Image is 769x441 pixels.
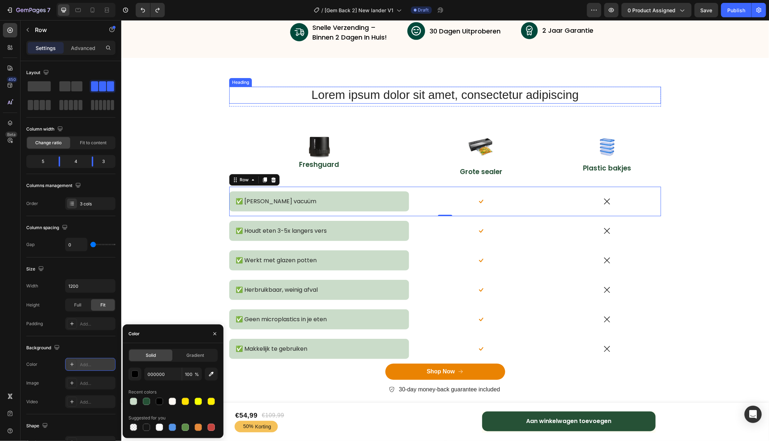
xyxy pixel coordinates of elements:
[74,302,81,308] span: Full
[26,124,64,134] div: Column width
[745,406,762,423] div: Open Intercom Messenger
[191,12,271,22] p: binnen 2 dagen in huis!
[28,156,53,167] div: 5
[71,44,95,52] p: Advanced
[26,264,45,274] div: Size
[405,397,490,405] div: Aan winkelwagen toevoegen
[26,223,69,233] div: Column spacing
[128,331,140,337] div: Color
[100,302,105,308] span: Fit
[80,321,114,327] div: Add...
[35,26,96,34] p: Row
[628,6,675,14] span: 0 product assigned
[26,241,35,248] div: Gap
[400,2,417,19] img: gempages_520044515554231245-02da08da-0726-4ab1-90e9-ae2bcbfd32bf.svg
[114,207,280,215] p: ✅ Houdt eten 3-5x langers vers
[340,107,380,147] img: gempages_555404258220967101-55245e55-3822-4c6f-aa59-71960bf175a0.png
[128,415,166,421] div: Suggested for you
[80,399,114,405] div: Add...
[421,5,478,15] p: 2 jaar garantie
[108,67,540,83] h2: Lorem ipsum dolor sit amet, consectetur adipiscing
[26,302,40,308] div: Height
[361,391,535,411] button: Aan winkelwagen toevoegen
[126,140,270,149] p: Freshguard
[65,279,115,292] input: Auto
[264,344,384,360] button: Shop Now
[80,140,107,146] span: Fit to content
[5,132,17,137] div: Beta
[114,325,280,333] p: ✅ Makkelijk te gebruiken
[114,296,280,303] p: ✅ Geen microplastics in je eten
[306,147,414,156] p: Grote sealer
[26,421,49,431] div: Shape
[121,20,769,441] iframe: Design area
[80,201,114,207] div: 3 cols
[114,178,280,185] p: ✅ [PERSON_NAME] vacuüm
[117,156,129,163] div: Row
[65,238,87,251] input: Auto
[26,283,38,289] div: Width
[306,348,334,355] div: Shop Now
[450,144,522,153] p: Plastic bakjes
[36,140,62,146] span: Change ratio
[701,7,713,13] span: Save
[277,365,379,374] p: 30-day money-back guarantee included
[322,6,324,14] span: /
[621,3,692,17] button: 0 product assigned
[26,181,82,191] div: Columns management
[7,77,17,82] div: 450
[470,111,502,143] img: gempages_555404258220967101-ecf5db46-ca9a-42f3-b90f-9681e97e189f.png
[133,402,151,411] div: Korting
[26,68,50,78] div: Layout
[146,352,156,359] span: Solid
[47,6,50,14] p: 7
[308,6,384,16] p: 30 dagen uitproberen
[128,389,157,395] div: Recent colors
[191,3,271,12] p: snelle verzending –
[186,352,204,359] span: Gradient
[26,200,38,207] div: Order
[121,402,133,410] div: 50%
[26,361,37,368] div: Color
[26,399,38,405] div: Video
[695,3,718,17] button: Save
[136,3,165,17] div: Undo/Redo
[109,59,129,65] div: Heading
[26,380,39,386] div: Image
[66,156,86,167] div: 4
[140,391,164,400] div: €109,99
[286,2,304,20] img: gempages_520044515554231245-8c65e446-c6ab-47fe-a845-1601077e3127.svg
[26,343,61,353] div: Background
[418,7,429,13] span: Draft
[114,266,280,274] p: ✅ Herbruikbaar, weinig afval
[114,237,280,244] p: ✅ Werkt met glazen potten
[195,371,199,378] span: %
[36,44,56,52] p: Settings
[727,6,745,14] div: Publish
[721,3,751,17] button: Publish
[80,380,114,387] div: Add...
[144,368,182,381] input: Eg: FFFFFF
[325,6,394,14] span: [Gem Back 2] New lander V1
[99,156,114,167] div: 3
[80,362,114,368] div: Add...
[3,3,54,17] button: 7
[169,3,187,21] img: gempages_520044515554231245-c1a48699-d085-4770-a290-dc041f055f46.svg
[185,114,211,140] img: gempages_555404258220967101-480f5362-cbd2-4545-9314-0a5b87d36f40.png
[26,320,43,327] div: Padding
